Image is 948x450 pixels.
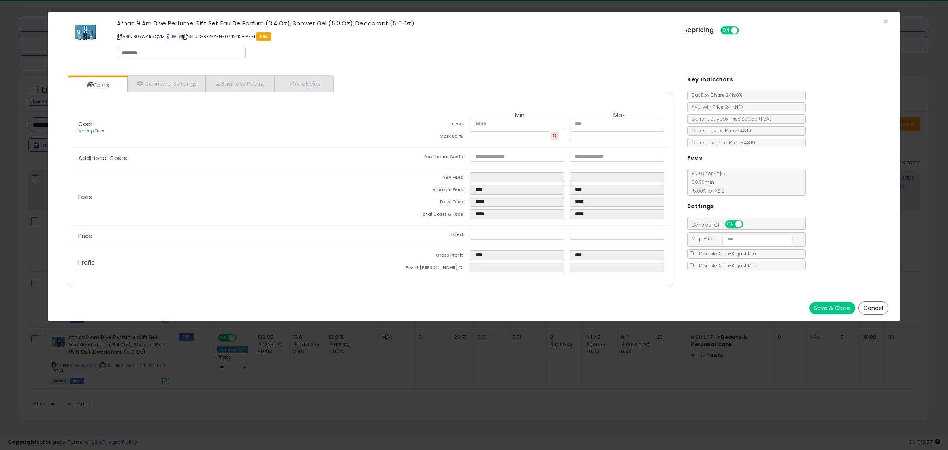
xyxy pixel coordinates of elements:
td: Profit [PERSON_NAME] % [371,263,470,275]
h5: Repricing: [684,27,716,33]
p: Cost [72,121,371,134]
span: Disable Auto-Adjust Max [695,262,757,269]
span: OFF [742,221,754,228]
span: Disable Auto-Adjust Min [695,250,756,257]
span: OFF [738,27,750,34]
td: Cost [371,119,470,131]
h5: Fees [687,153,702,163]
h5: Key Indicators [687,75,734,85]
td: Amazon Fees [371,185,470,197]
span: Current Listed Price: $48.19 [688,127,751,134]
th: Min [470,112,570,119]
th: Max [570,112,669,119]
h5: Settings [687,201,714,211]
button: Save & Close [809,302,855,314]
td: Listed [371,230,470,242]
h3: Afnan 9 Am Dive Perfume Gift Set Eau De Parfum (3.4 Oz), Shower Gel (5.0 Oz), Deodorant (5.0 Oz) [117,20,672,26]
span: Map Price: [688,235,793,242]
a: BuyBox page [166,33,171,40]
td: FBA Fees [371,172,470,185]
span: 15.00 % for > $10 [688,187,725,194]
a: Repricing Settings [127,76,205,92]
span: ON [721,27,731,34]
td: Total Fees [371,197,470,209]
span: BuyBox Share 24h: 0% [688,92,742,98]
span: Current Buybox Price: [688,115,771,122]
td: Mark up % [371,131,470,144]
p: Fees [72,194,371,200]
td: Total Costs & Fees [371,209,470,221]
p: Additional Costs [72,155,371,161]
span: FBA [256,32,271,41]
span: $0.30 min [688,179,714,185]
span: Consider CPT: [688,221,754,228]
p: Price [72,233,371,239]
td: Additional Costs [371,152,470,164]
a: Markup Tiers [78,128,104,134]
a: Analytics [274,76,333,92]
button: Cancel [858,301,888,315]
a: All offer listings [172,33,176,40]
span: Current Landed Price: $48.19 [688,139,755,146]
span: $39.55 [741,115,771,122]
p: ASIN: B07W4R5QVM | SKU: D-BEA-AFN-074243-1PK-1 [117,30,672,43]
span: ( FBA ) [759,115,771,122]
span: Avg. Win Price 24h: N/A [688,104,743,110]
a: Your listing only [178,33,182,40]
span: ON [726,221,735,228]
a: Costs [68,77,126,93]
td: Gross Profit [371,250,470,263]
span: 8.00 % for <= $10 [688,170,727,194]
span: × [883,16,888,27]
a: Business Pricing [205,76,275,92]
p: Profit [72,259,371,266]
img: 41zXT+Mnx+L._SL60_.jpg [73,20,97,44]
